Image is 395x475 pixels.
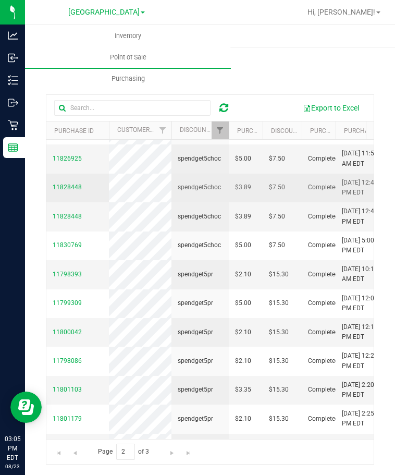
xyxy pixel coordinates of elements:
span: Hi, [PERSON_NAME]! [307,8,375,16]
span: $5.00 [235,154,251,164]
span: [DATE] 11:53 AM EDT [342,149,381,168]
p: 03:05 PM EDT [5,434,20,462]
span: [GEOGRAPHIC_DATA] [68,8,140,17]
span: spendget5choc [178,154,221,164]
span: [DATE] 2:25 PM EDT [342,409,381,429]
a: Go to the first page [51,444,66,458]
a: Go to the last page [181,444,196,458]
span: Completed [308,182,339,192]
span: 11828448 [53,213,82,220]
span: Completed [308,298,339,308]
span: $2.10 [235,356,251,366]
span: Inventory [101,31,155,41]
button: Export to Excel [296,99,366,117]
span: Completed [308,414,339,424]
a: Discount Name [180,126,241,133]
a: Go to the next page [165,444,180,458]
span: [DATE] 12:28 PM EDT [342,351,381,371]
span: 11830769 [53,241,82,249]
span: [DATE] 12:41 PM EDT [342,206,381,226]
a: Point of Sale [25,46,231,68]
a: Inventory [25,25,231,47]
span: $7.50 [269,154,285,164]
span: [DATE] 12:41 PM EDT [342,178,381,198]
span: $2.10 [235,414,251,424]
span: Completed [308,154,339,164]
span: 11798086 [53,357,82,364]
span: 11798393 [53,271,82,278]
span: $2.10 [235,270,251,279]
span: 11801179 [53,415,82,422]
a: Purchase Status [310,127,366,135]
span: $15.30 [269,270,289,279]
span: spendget5pr [178,356,213,366]
a: Customer Name [117,126,169,133]
span: $3.35 [235,385,251,395]
span: 11801103 [53,386,82,393]
span: [DATE] 2:20 PM EDT [342,380,381,400]
span: Purchasing [97,74,159,83]
span: spendget5pr [178,385,213,395]
span: [DATE] 12:04 PM EDT [342,294,381,313]
a: Go to the previous page [67,444,82,458]
inline-svg: Inventory [8,75,18,86]
span: $5.00 [235,240,251,250]
span: $7.50 [269,182,285,192]
span: Page of 3 [89,444,158,460]
span: $7.50 [269,240,285,250]
span: [DATE] 12:12 PM EDT [342,322,381,342]
iframe: Resource center [10,392,42,423]
p: 08/23 [5,462,20,470]
inline-svg: Inbound [8,53,18,63]
span: Completed [308,385,339,395]
span: $3.89 [235,212,251,222]
span: spendget5pr [178,270,213,279]
a: Purchase Total [237,127,290,135]
span: $15.30 [269,327,289,337]
inline-svg: Reports [8,142,18,153]
span: $2.10 [235,327,251,337]
span: spendget5choc [178,240,221,250]
span: 11828448 [53,184,82,191]
span: $7.50 [269,212,285,222]
a: Filter [212,121,229,139]
a: Discount Value [271,127,322,135]
span: spendget5pr [178,298,213,308]
span: Point of Sale [96,53,161,62]
input: 2 [116,444,135,460]
span: [DATE] 10:14 AM EDT [342,264,381,284]
span: spendget5pr [178,327,213,337]
span: $15.30 [269,298,289,308]
span: [DATE] 3:19 PM EDT [342,438,381,458]
span: Completed [308,356,339,366]
a: Filter [154,121,171,139]
span: 11799309 [53,299,82,307]
span: $15.30 [269,414,289,424]
input: Search... [54,100,211,116]
inline-svg: Outbound [8,98,18,108]
span: Completed [308,327,339,337]
a: Purchasing [25,68,231,90]
inline-svg: Retail [8,120,18,130]
span: $3.89 [235,182,251,192]
span: spendget5choc [178,212,221,222]
span: Completed [308,270,339,279]
span: spendget5choc [178,182,221,192]
span: [DATE] 5:00 PM EDT [342,236,381,255]
span: Completed [308,212,339,222]
span: $15.30 [269,356,289,366]
span: $5.00 [235,298,251,308]
span: spendget5pr [178,414,213,424]
span: 11826925 [53,155,82,162]
inline-svg: Analytics [8,30,18,41]
span: $15.30 [269,385,289,395]
span: 11800042 [53,328,82,336]
a: Purchase ID [54,127,94,135]
span: Completed [308,240,339,250]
